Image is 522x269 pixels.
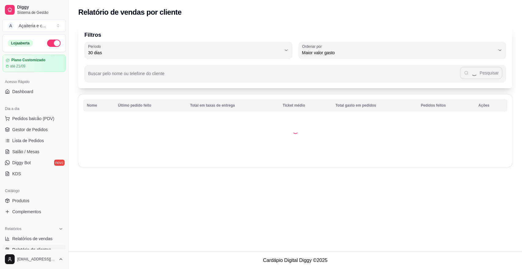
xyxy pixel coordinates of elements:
[17,5,63,10] span: Diggy
[12,236,53,242] span: Relatórios de vendas
[2,125,66,134] a: Gestor de Pedidos
[302,50,495,56] span: Maior valor gasto
[302,44,324,49] label: Ordenar por
[68,252,522,269] footer: Cardápio Digital Diggy © 2025
[8,40,33,47] div: Loja aberta
[2,77,66,87] div: Acesso Rápido
[8,23,14,29] span: A
[2,234,66,244] a: Relatórios de vendas
[12,127,48,133] span: Gestor de Pedidos
[78,7,182,17] h2: Relatório de vendas por cliente
[12,149,39,155] span: Salão / Mesas
[11,58,45,63] article: Plano Customizado
[88,44,103,49] label: Período
[84,31,506,39] p: Filtros
[2,136,66,146] a: Lista de Pedidos
[2,2,66,17] a: DiggySistema de Gestão
[2,186,66,196] div: Catálogo
[2,245,66,255] a: Relatório de clientes
[84,42,292,59] button: Período30 dias
[47,40,61,47] button: Alterar Status
[2,104,66,114] div: Dia a dia
[2,55,66,72] a: Plano Customizadoaté 21/09
[12,160,31,166] span: Diggy Bot
[12,198,29,204] span: Produtos
[88,50,281,56] span: 30 dias
[2,158,66,168] a: Diggy Botnovo
[17,10,63,15] span: Sistema de Gestão
[2,207,66,217] a: Complementos
[88,73,460,79] input: Buscar pelo nome ou telefone do cliente
[5,226,21,231] span: Relatórios
[2,196,66,206] a: Produtos
[2,252,66,267] button: [EMAIL_ADDRESS][DOMAIN_NAME]
[12,247,51,253] span: Relatório de clientes
[19,23,46,29] div: Açaiteria e c ...
[2,147,66,157] a: Salão / Mesas
[17,257,56,262] span: [EMAIL_ADDRESS][DOMAIN_NAME]
[12,209,41,215] span: Complementos
[12,171,21,177] span: KDS
[292,128,298,134] div: Loading
[2,169,66,179] a: KDS
[12,138,44,144] span: Lista de Pedidos
[2,20,66,32] button: Select a team
[12,89,33,95] span: Dashboard
[12,116,54,122] span: Pedidos balcão (PDV)
[2,114,66,123] button: Pedidos balcão (PDV)
[10,64,25,69] article: até 21/09
[298,42,506,59] button: Ordenar porMaior valor gasto
[2,87,66,97] a: Dashboard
